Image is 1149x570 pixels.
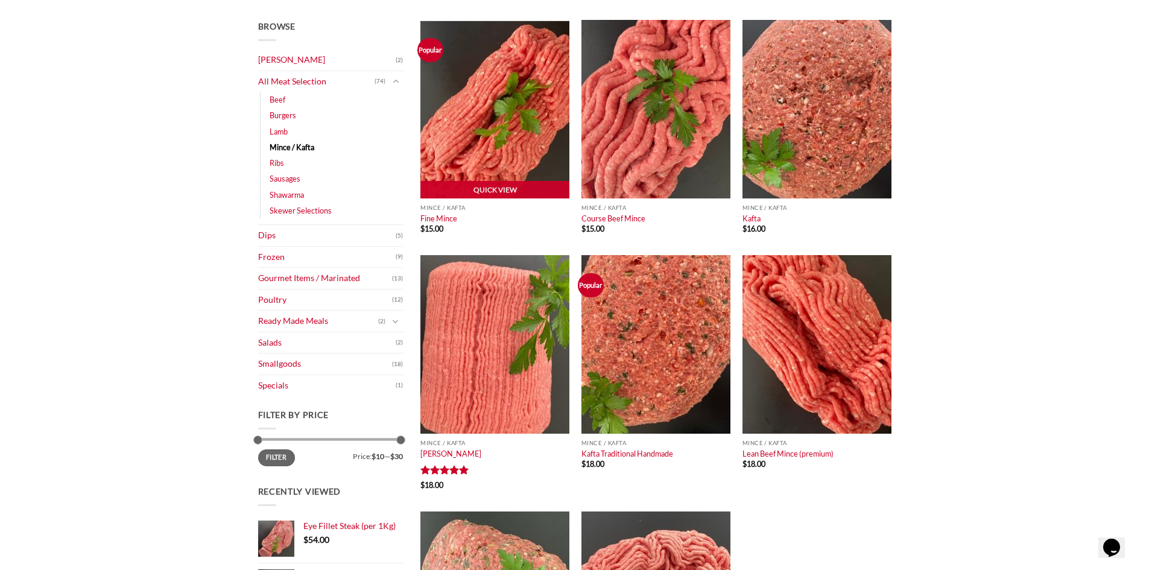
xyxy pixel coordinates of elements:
a: Poultry [258,290,392,311]
a: Kafta Traditional Handmade [581,449,673,458]
bdi: 18.00 [581,459,604,469]
bdi: 18.00 [420,480,443,490]
span: Eye Fillet Steak (per 1Kg) [303,521,396,531]
span: $30 [390,452,403,461]
a: All Meat Selection [258,71,375,92]
span: (5) [396,227,403,245]
a: Eye Fillet Steak (per 1Kg) [303,521,403,531]
a: Quick View [420,181,569,199]
a: Salads [258,332,396,353]
p: Mince / Kafta [581,204,730,211]
a: Skewer Selections [270,203,332,218]
img: Kafta [742,20,891,198]
span: Browse [258,21,296,31]
a: Fine Mince [420,214,457,223]
a: Lamb [270,124,288,139]
p: Mince / Kafta [420,440,569,446]
span: (13) [392,270,403,288]
a: Burgers [270,107,296,123]
a: Frozen [258,247,396,268]
span: $ [581,224,586,233]
span: (12) [392,291,403,309]
span: (1) [396,376,403,394]
span: Rated out of 5 [420,465,469,480]
img: Course Beef Mince [581,20,730,198]
span: $ [420,480,425,490]
a: Gourmet Items / Marinated [258,268,392,289]
span: (9) [396,248,403,266]
span: $ [581,459,586,469]
p: Mince / Kafta [742,204,891,211]
bdi: 15.00 [420,224,443,233]
a: Ready Made Meals [258,311,378,332]
span: $ [420,224,425,233]
span: (18) [392,355,403,373]
span: (2) [396,51,403,69]
a: Kafta [742,214,761,223]
p: Mince / Kafta [420,204,569,211]
bdi: 18.00 [742,459,765,469]
span: $10 [372,452,384,461]
img: Beef Mince [420,20,569,198]
a: Shawarma [270,187,304,203]
a: Course Beef Mince [581,214,645,223]
img: Lean Beef Mince [742,255,891,434]
a: [PERSON_NAME] [258,49,396,71]
span: Recently Viewed [258,486,341,496]
a: Beef [270,92,285,107]
img: Kibbeh Mince [420,255,569,434]
span: $ [742,459,747,469]
div: Rated 5 out of 5 [420,465,469,477]
div: Price: — [258,449,403,460]
iframe: chat widget [1098,522,1137,558]
a: Specials [258,375,396,396]
a: Mince / Kafta [270,139,314,155]
bdi: 15.00 [581,224,604,233]
span: Filter by price [258,410,329,420]
span: $ [742,224,747,233]
a: [PERSON_NAME] [420,449,481,458]
a: Smallgoods [258,353,392,375]
a: Lean Beef Mince (premium) [742,449,834,458]
a: Sausages [270,171,300,186]
p: Mince / Kafta [581,440,730,446]
span: $ [303,534,308,545]
bdi: 16.00 [742,224,765,233]
span: (74) [375,72,385,90]
button: Filter [258,449,295,466]
a: Dips [258,225,396,246]
button: Toggle [388,315,403,328]
p: Mince / Kafta [742,440,891,446]
bdi: 54.00 [303,534,329,545]
button: Toggle [388,75,403,88]
a: Ribs [270,155,284,171]
img: Kafta Traditional Handmade [581,255,730,434]
span: (2) [396,334,403,352]
span: (2) [378,312,385,331]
